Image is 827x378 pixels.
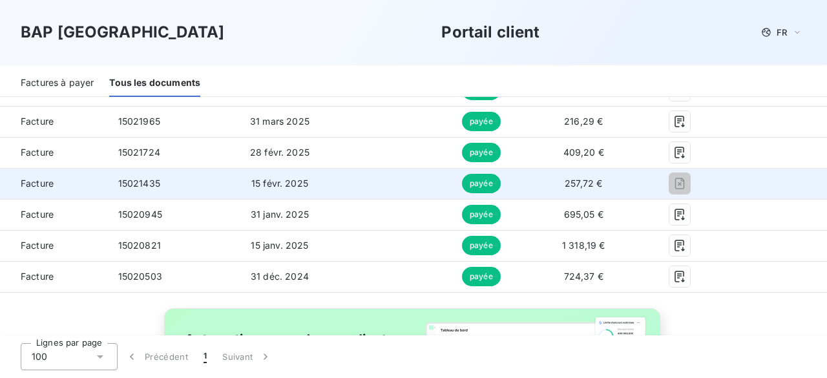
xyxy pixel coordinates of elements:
div: Tous les documents [109,70,200,97]
span: 15021435 [118,178,160,189]
span: Facture [10,115,98,128]
span: payée [462,143,501,162]
span: 724,37 € [564,271,603,282]
span: payée [462,205,501,224]
span: 15021965 [118,116,160,127]
div: Factures à payer [21,70,94,97]
span: 409,20 € [563,147,604,158]
span: 15020503 [118,271,162,282]
span: 31 mars 2025 [250,116,309,127]
h3: BAP [GEOGRAPHIC_DATA] [21,21,224,44]
span: 257,72 € [565,178,602,189]
span: 15 févr. 2025 [251,178,308,189]
button: 1 [196,343,215,370]
span: 1 318,19 € [562,240,605,251]
span: payée [462,267,501,286]
button: Précédent [118,343,196,370]
span: 31 janv. 2025 [251,209,309,220]
button: Suivant [215,343,280,370]
span: 31 déc. 2024 [251,271,309,282]
span: 28 févr. 2025 [250,147,309,158]
span: Facture [10,146,98,159]
span: 695,05 € [564,209,603,220]
span: Facture [10,208,98,221]
span: 216,29 € [564,116,603,127]
span: 100 [32,350,47,363]
span: 15020821 [118,240,161,251]
span: 15020945 [118,209,162,220]
span: 15021724 [118,147,160,158]
span: payée [462,112,501,131]
span: 1 [204,350,207,363]
span: Facture [10,239,98,252]
span: 15 janv. 2025 [251,240,308,251]
span: payée [462,236,501,255]
span: FR [777,27,787,37]
span: Facture [10,177,98,190]
h3: Portail client [441,21,539,44]
span: payée [462,174,501,193]
span: Facture [10,270,98,283]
